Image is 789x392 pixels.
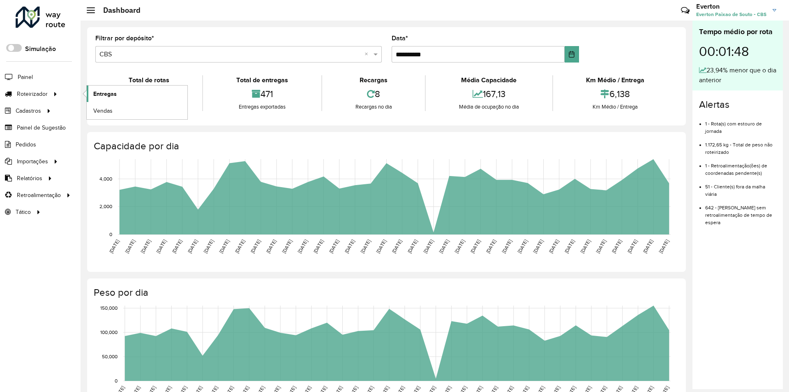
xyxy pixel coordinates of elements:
[555,75,676,85] div: Km Médio / Entrega
[102,354,118,359] text: 50,000
[95,33,154,43] label: Filtrar por depósito
[94,140,678,152] h4: Capacidade por dia
[579,239,591,254] text: [DATE]
[365,49,371,59] span: Clear all
[705,114,776,135] li: 1 - Rota(s) com estouro de jornada
[265,239,277,254] text: [DATE]
[17,174,42,183] span: Relatórios
[658,239,670,254] text: [DATE]
[501,239,513,254] text: [DATE]
[17,191,61,199] span: Retroalimentação
[87,102,187,119] a: Vendas
[205,103,319,111] div: Entregas exportadas
[25,44,56,54] label: Simulação
[705,198,776,226] li: 642 - [PERSON_NAME] sem retroalimentação de tempo de espera
[626,239,638,254] text: [DATE]
[391,239,403,254] text: [DATE]
[406,239,418,254] text: [DATE]
[328,239,340,254] text: [DATE]
[171,239,183,254] text: [DATE]
[517,239,528,254] text: [DATE]
[699,26,776,37] div: Tempo médio por rota
[705,177,776,198] li: 51 - Cliente(s) fora da malha viária
[324,75,423,85] div: Recargas
[611,239,623,254] text: [DATE]
[205,75,319,85] div: Total de entregas
[422,239,434,254] text: [DATE]
[696,11,766,18] span: Everton Paixao de Souto - CBS
[699,65,776,85] div: 23,94% menor que o dia anterior
[17,123,66,132] span: Painel de Sugestão
[140,239,152,254] text: [DATE]
[705,135,776,156] li: 1.172,65 kg - Total de peso não roteirizado
[699,37,776,65] div: 00:01:48
[485,239,497,254] text: [DATE]
[438,239,450,254] text: [DATE]
[234,239,246,254] text: [DATE]
[16,140,36,149] span: Pedidos
[324,85,423,103] div: 8
[555,103,676,111] div: Km Médio / Entrega
[563,239,575,254] text: [DATE]
[324,103,423,111] div: Recargas no dia
[297,239,309,254] text: [DATE]
[454,239,466,254] text: [DATE]
[18,73,33,81] span: Painel
[428,103,550,111] div: Média de ocupação no dia
[696,2,766,10] h3: Everton
[595,239,607,254] text: [DATE]
[109,232,112,237] text: 0
[281,239,293,254] text: [DATE]
[203,239,215,254] text: [DATE]
[16,208,31,216] span: Tático
[99,204,112,209] text: 2,000
[87,86,187,102] a: Entregas
[642,239,654,254] text: [DATE]
[17,157,48,166] span: Importações
[532,239,544,254] text: [DATE]
[205,85,319,103] div: 471
[548,239,560,254] text: [DATE]
[17,90,48,98] span: Roteirizador
[100,329,118,335] text: 100,000
[100,305,118,311] text: 150,000
[155,239,167,254] text: [DATE]
[115,378,118,383] text: 0
[565,46,579,63] button: Choose Date
[699,99,776,111] h4: Alertas
[344,239,355,254] text: [DATE]
[94,287,678,299] h4: Peso por dia
[428,75,550,85] div: Média Capacidade
[124,239,136,254] text: [DATE]
[99,176,112,181] text: 4,000
[705,156,776,177] li: 1 - Retroalimentação(ões) de coordenadas pendente(s)
[97,75,200,85] div: Total de rotas
[249,239,261,254] text: [DATE]
[555,85,676,103] div: 6,138
[16,107,41,115] span: Cadastros
[676,2,694,19] a: Contato Rápido
[187,239,198,254] text: [DATE]
[469,239,481,254] text: [DATE]
[360,239,371,254] text: [DATE]
[375,239,387,254] text: [DATE]
[312,239,324,254] text: [DATE]
[108,239,120,254] text: [DATE]
[428,85,550,103] div: 167,13
[95,6,141,15] h2: Dashboard
[93,90,117,98] span: Entregas
[93,107,113,115] span: Vendas
[218,239,230,254] text: [DATE]
[392,33,408,43] label: Data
